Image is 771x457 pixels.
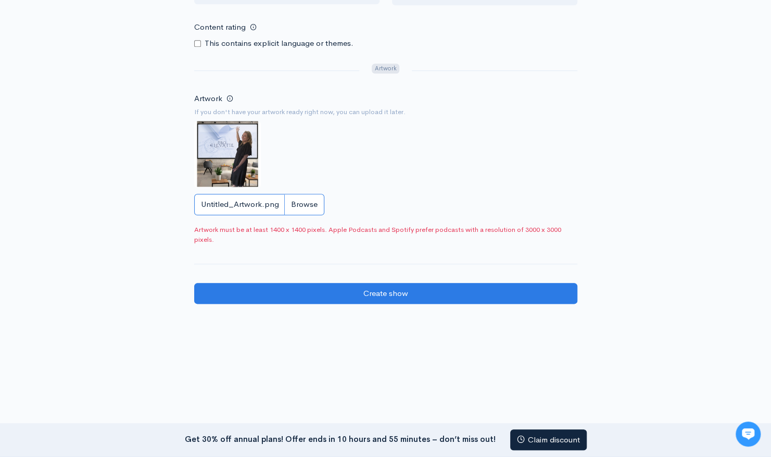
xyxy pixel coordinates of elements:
[194,93,222,105] label: Artwork
[67,144,125,153] span: New conversation
[372,64,399,73] span: Artwork
[16,138,192,159] button: New conversation
[194,17,246,38] label: Content rating
[14,179,194,191] p: Find an answer quickly
[16,51,193,67] h1: Hi 👋
[194,107,577,117] small: If you don't have your artwork ready right now, you can upload it later.
[736,422,761,447] iframe: gist-messenger-bubble-iframe
[30,196,186,217] input: Search articles
[194,225,577,245] span: Artwork must be at least 1400 x 1400 pixels. Apple Podcasts and Spotify prefer podcasts with a re...
[205,38,353,50] label: This contains explicit language or themes.
[194,283,577,304] input: Create show
[185,434,496,443] strong: Get 30% off annual plans! Offer ends in 10 hours and 55 minutes – don’t miss out!
[16,69,193,119] h2: Just let us know if you need anything and we'll be happy to help! 🙂
[510,429,587,451] a: Claim discount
